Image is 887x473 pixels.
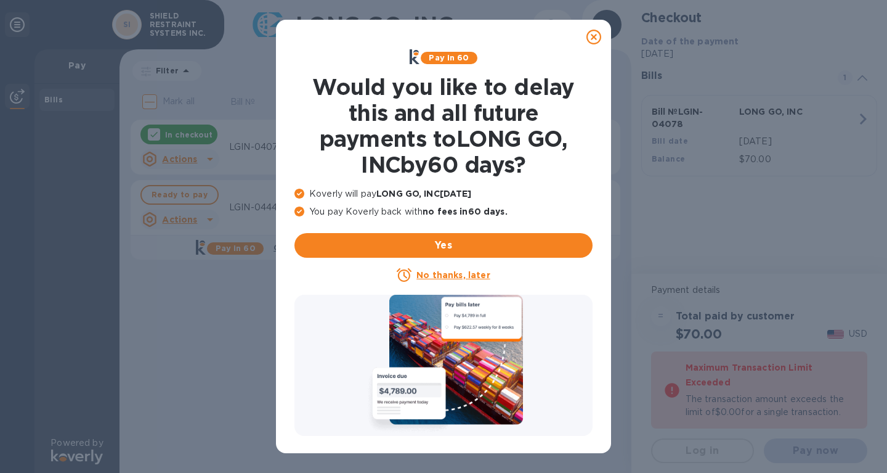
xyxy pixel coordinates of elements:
span: Yes [304,238,583,253]
b: LONG GO, INC [DATE] [376,189,471,199]
p: You pay Koverly back with [294,205,593,218]
u: No thanks, later [416,270,490,280]
b: no fees in 60 days . [423,207,507,216]
b: Pay in 60 [429,53,469,62]
p: Koverly will pay [294,187,593,200]
h1: Would you like to delay this and all future payments to LONG GO, INC by 60 days ? [294,74,593,178]
button: Yes [294,233,593,258]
